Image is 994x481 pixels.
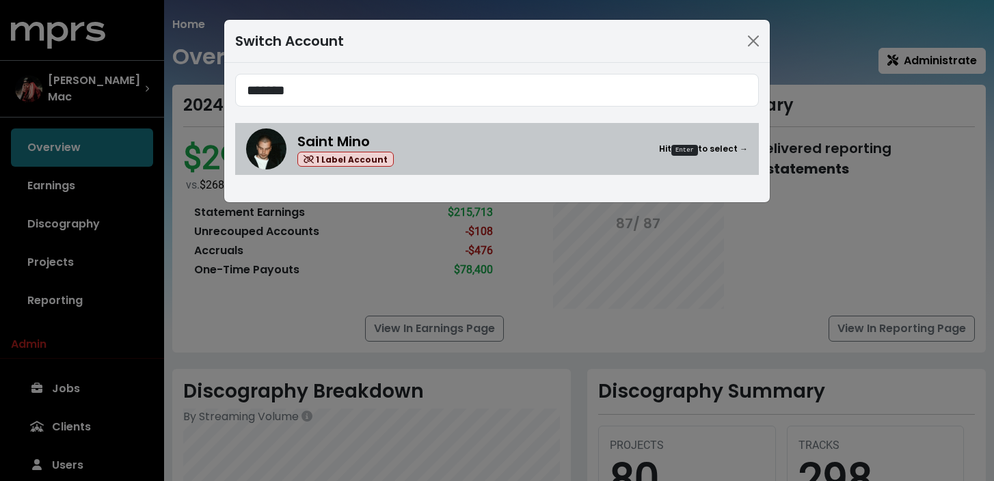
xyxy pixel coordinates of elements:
[235,74,759,107] input: Search accounts
[297,132,370,151] span: Saint Mino
[246,128,286,169] img: Saint Mino
[235,31,344,51] div: Switch Account
[235,123,759,175] a: Saint MinoSaint Mino 1 Label AccountHitEnterto select →
[742,30,764,52] button: Close
[659,143,748,156] small: Hit to select →
[671,145,698,156] kbd: Enter
[297,152,394,167] span: 1 Label Account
